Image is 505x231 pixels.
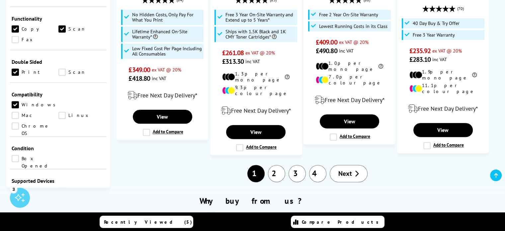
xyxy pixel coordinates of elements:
[12,101,59,108] a: Windows
[143,129,183,136] label: Add to Compare
[222,49,244,57] span: £261.08
[409,82,477,94] li: 11.1p per colour page
[58,112,105,119] a: Linux
[104,219,192,225] span: Recently Viewed (5)
[12,177,105,184] div: Supported Devices
[330,133,370,141] label: Add to Compare
[316,47,337,55] span: £490.80
[12,112,58,119] a: Mac
[132,12,202,23] span: No Hidden Costs, Only Pay For What You Print
[222,71,290,83] li: 1.3p per mono page
[12,122,58,130] a: Chrome OS
[409,55,431,64] span: £283.10
[236,144,277,151] label: Add to Compare
[12,155,58,162] a: Box Opened
[10,185,17,193] div: 3
[401,99,485,118] div: modal_delivery
[225,29,295,40] span: Ships with 1.5K Black and 1K CMY Toner Cartridges*
[100,216,193,228] a: Recently Viewed (5)
[12,36,58,43] a: Fax
[12,58,105,65] div: Double Sided
[152,75,166,81] span: inc VAT
[413,21,460,26] span: 40 Day Buy & Try Offer
[58,68,105,76] a: Scan
[120,86,205,105] div: modal_delivery
[132,29,202,40] span: Lifetime Enhanced On-Site Warranty*
[268,165,285,182] a: 2
[432,48,462,54] span: ex VAT @ 20%
[330,165,368,182] a: Next
[245,50,275,56] span: ex VAT @ 20%
[320,114,379,128] a: View
[133,110,192,124] a: View
[214,101,298,120] div: modal_delivery
[15,196,490,206] h2: Why buy from us?
[316,60,383,72] li: 1.0p per mono page
[339,39,369,45] span: ex VAT @ 20%
[291,216,384,228] a: Compare Products
[12,15,105,22] div: Functionality
[316,74,383,86] li: 7.0p per colour page
[302,219,382,225] span: Compare Products
[309,165,326,182] a: 4
[307,91,391,109] div: modal_delivery
[457,2,464,15] span: (70)
[132,46,202,57] span: Low Fixed Cost Per Page Including All Consumables
[225,12,295,23] span: Free 3 Year On-Site Warranty and Extend up to 5 Years*
[316,38,337,47] span: £409.00
[12,68,58,76] a: Print
[222,84,290,96] li: 9.3p per colour page
[289,165,306,182] a: 3
[319,12,378,17] span: Free 2 Year On-Site Warranty
[409,69,477,81] li: 1.9p per mono page
[409,47,431,55] span: £235.92
[12,25,58,33] a: Copy
[423,142,464,149] label: Add to Compare
[413,32,455,38] span: Free 3 Year Warranty
[245,58,260,64] span: inc VAT
[338,169,352,178] span: Next
[12,91,105,98] div: Compatibility
[226,125,286,139] a: View
[152,66,181,73] span: ex VAT @ 20%
[413,123,473,137] a: View
[58,25,105,33] a: Scan
[319,24,387,29] span: Lowest Running Costs in its Class
[339,48,354,54] span: inc VAT
[222,57,244,66] span: £313.30
[128,74,150,83] span: £418.80
[432,56,447,62] span: inc VAT
[128,65,150,74] span: £349.00
[12,145,105,152] div: Condition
